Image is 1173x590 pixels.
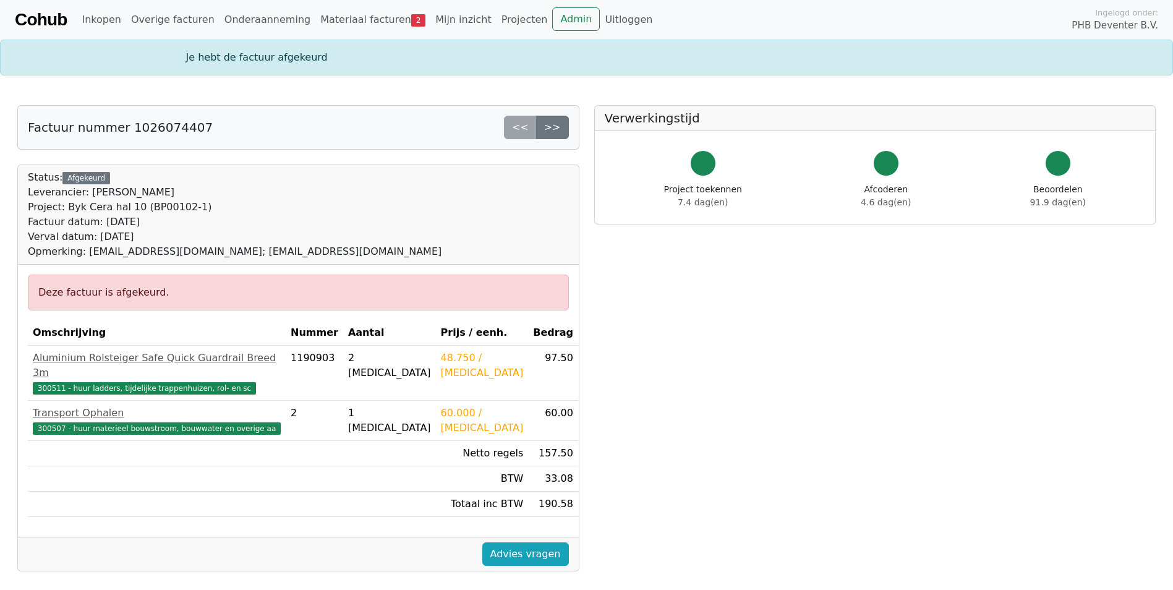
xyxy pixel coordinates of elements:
span: Ingelogd onder: [1095,7,1158,19]
td: 33.08 [528,466,578,492]
div: Leverancier: [PERSON_NAME] [28,185,441,200]
a: Overige facturen [126,7,220,32]
span: 7.4 dag(en) [678,197,728,207]
div: 48.750 / [MEDICAL_DATA] [441,351,524,380]
td: 97.50 [528,346,578,401]
span: PHB Deventer B.V. [1072,19,1158,33]
td: 60.00 [528,401,578,441]
div: 1 [MEDICAL_DATA] [348,406,431,435]
a: Materiaal facturen2 [315,7,430,32]
span: 2 [411,14,425,27]
div: Factuur datum: [DATE] [28,215,441,229]
th: Nummer [286,320,343,346]
h5: Verwerkingstijd [605,111,1146,126]
span: 91.9 dag(en) [1030,197,1086,207]
a: Advies vragen [482,542,569,566]
a: Projecten [497,7,553,32]
a: Inkopen [77,7,126,32]
span: 300507 - huur materieel bouwstroom, bouwwater en overige aa [33,422,281,435]
a: Uitloggen [600,7,657,32]
a: Admin [552,7,600,31]
a: Transport Ophalen300507 - huur materieel bouwstroom, bouwwater en overige aa [33,406,281,435]
td: 190.58 [528,492,578,517]
div: 2 [MEDICAL_DATA] [348,351,431,380]
th: Omschrijving [28,320,286,346]
td: BTW [436,466,529,492]
a: Cohub [15,5,67,35]
td: Totaal inc BTW [436,492,529,517]
div: Status: [28,170,441,259]
td: Netto regels [436,441,529,466]
div: Transport Ophalen [33,406,281,421]
a: Aluminium Rolsteiger Safe Quick Guardrail Breed 3m300511 - huur ladders, tijdelijke trappenhuizen... [33,351,281,395]
th: Bedrag [528,320,578,346]
h5: Factuur nummer 1026074407 [28,120,213,135]
a: Mijn inzicht [430,7,497,32]
div: Opmerking: [EMAIL_ADDRESS][DOMAIN_NAME]; [EMAIL_ADDRESS][DOMAIN_NAME] [28,244,441,259]
td: 157.50 [528,441,578,466]
th: Prijs / eenh. [436,320,529,346]
div: Beoordelen [1030,183,1086,209]
span: 300511 - huur ladders, tijdelijke trappenhuizen, rol- en sc [33,382,256,395]
div: Afcoderen [861,183,911,209]
div: 60.000 / [MEDICAL_DATA] [441,406,524,435]
div: Deze factuur is afgekeurd. [28,275,569,310]
a: >> [536,116,569,139]
div: Project: Byk Cera hal 10 (BP00102-1) [28,200,441,215]
div: Afgekeurd [62,172,109,184]
div: Je hebt de factuur afgekeurd [179,50,995,65]
div: Aluminium Rolsteiger Safe Quick Guardrail Breed 3m [33,351,281,380]
a: Onderaanneming [220,7,315,32]
div: Verval datum: [DATE] [28,229,441,244]
th: Aantal [343,320,436,346]
div: Project toekennen [664,183,742,209]
span: 4.6 dag(en) [861,197,911,207]
td: 1190903 [286,346,343,401]
td: 2 [286,401,343,441]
